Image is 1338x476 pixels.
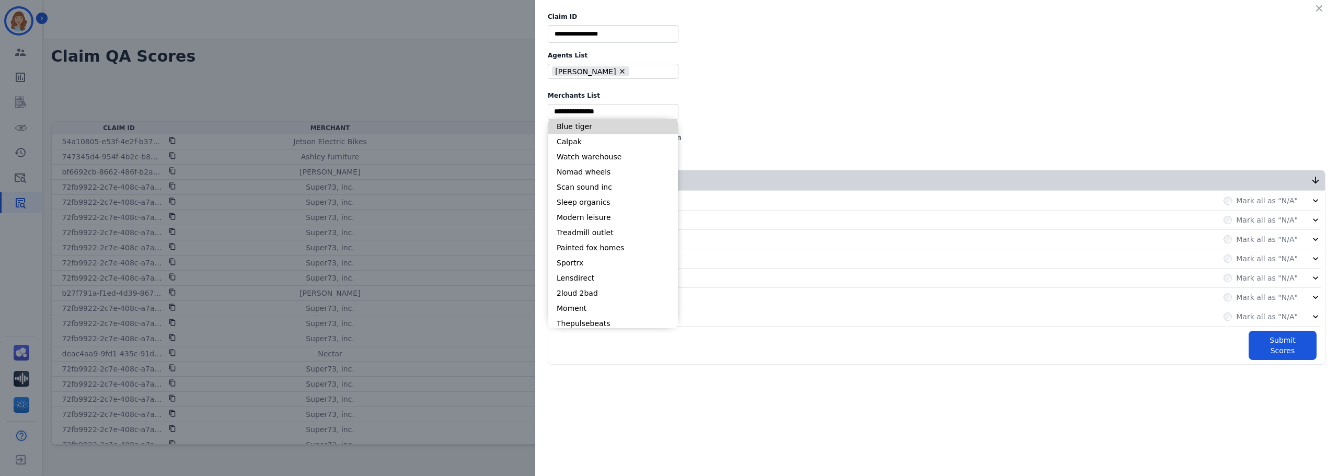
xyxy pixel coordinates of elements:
li: Thepulsebeats [548,316,678,331]
label: Mark all as "N/A" [1236,234,1298,245]
li: Calpak [548,134,678,149]
label: Mark all as "N/A" [1236,273,1298,283]
li: Nomad wheels [548,165,678,180]
li: [PERSON_NAME] [552,66,630,76]
label: Merchants List [548,91,1325,100]
li: Scan sound inc [548,180,678,195]
label: Mark all as "N/A" [1236,253,1298,264]
li: Treadmill outlet [548,225,678,240]
label: Mark all as "N/A" [1236,195,1298,206]
li: Modern leisure [548,210,678,225]
li: 2loud 2bad [548,286,678,301]
li: Blue tiger [548,119,678,134]
li: Moment [548,301,678,316]
div: Evaluator: [548,147,1325,157]
li: Sportrx [548,256,678,271]
ul: selected options [550,65,672,78]
ul: selected options [550,106,676,117]
label: Mark all as "N/A" [1236,292,1298,303]
div: Evaluation Date: [548,132,1325,143]
li: Sleep organics [548,195,678,210]
li: Painted fox homes [548,240,678,256]
label: Mark all as "N/A" [1236,215,1298,225]
button: Remove Clarissa Gray [618,67,626,75]
li: Watch warehouse [548,149,678,165]
label: Mark all as "N/A" [1236,311,1298,322]
li: Lensdirect [548,271,678,286]
label: Claim ID [548,13,1325,21]
label: Agents List [548,51,1325,60]
button: Submit Scores [1249,331,1317,360]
